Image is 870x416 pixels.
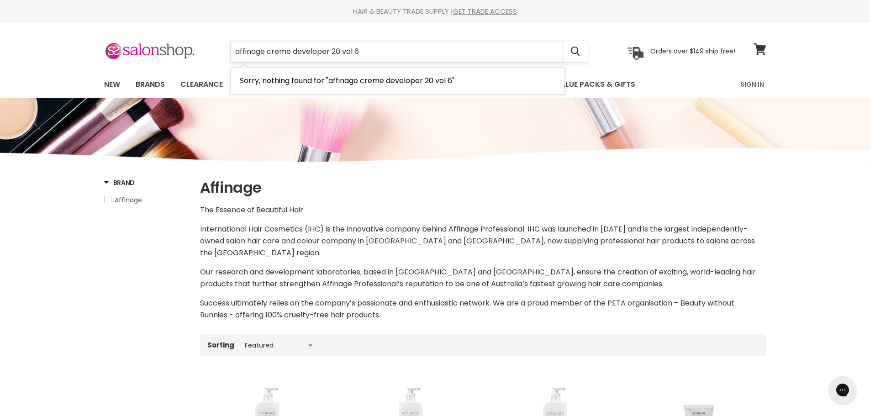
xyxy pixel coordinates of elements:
p: Affinage Professional’s reputation to be one of Australia’s fastest growing hair care companies. [200,266,766,290]
button: Search [564,41,588,62]
span: International Hair Cosmetics (IHC) is the innovative company behind Affinage Professional. IHC wa... [200,224,755,258]
a: GET TRADE ACCESS [453,6,517,16]
input: Search [231,41,564,62]
span: Affinage [115,195,142,205]
span: Success ultimately relies on the company’s passionate and enthusiastic network. We are a proud me... [200,298,734,320]
h3: Brand [104,178,135,187]
li: No Results [231,68,564,94]
a: Value Packs & Gifts [548,75,642,94]
form: Product [230,41,588,63]
a: New [97,75,127,94]
iframe: Gorgias live chat messenger [824,373,861,407]
nav: Main [93,71,778,98]
p: Orders over $149 ship free! [650,47,735,55]
h1: Affinage [200,178,766,197]
a: Clearance [174,75,230,94]
span: Sorry, nothing found for "affinage creme developer 20 vol 6" [240,75,454,86]
ul: Main menu [97,71,689,98]
p: The Essence of Beautiful Hair [200,204,766,216]
a: Brands [129,75,172,94]
a: Sign In [735,75,770,94]
a: Affinage [104,195,189,205]
div: HAIR & BEAUTY TRADE SUPPLY | [93,7,778,16]
label: Sorting [207,341,234,349]
span: Our research and development laboratories, based in [GEOGRAPHIC_DATA] and [GEOGRAPHIC_DATA], ensu... [200,267,756,289]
